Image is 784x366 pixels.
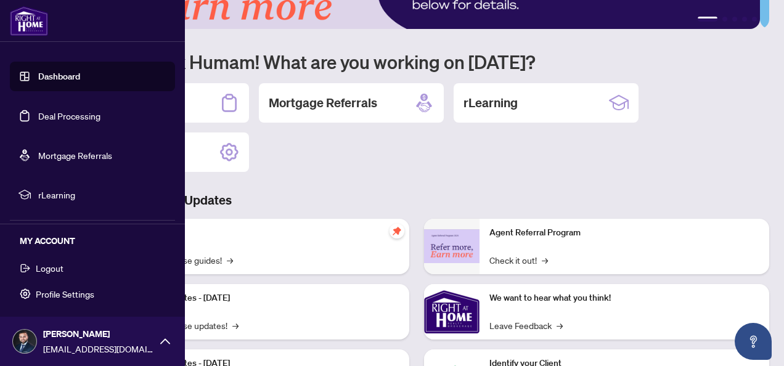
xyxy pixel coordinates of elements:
button: 2 [722,17,727,22]
p: Platform Updates - [DATE] [129,291,399,305]
button: Logout [10,258,175,279]
button: 1 [698,17,717,22]
p: Self-Help [129,226,399,240]
img: Profile Icon [13,330,36,353]
h1: Welcome back Humam! What are you working on [DATE]? [64,50,769,73]
h5: MY ACCOUNT [20,234,175,248]
a: Check it out!→ [489,253,548,267]
a: Mortgage Referrals [38,150,112,161]
img: We want to hear what you think! [424,284,480,340]
button: Open asap [735,323,772,360]
span: → [227,253,233,267]
img: Agent Referral Program [424,229,480,263]
span: → [232,319,239,332]
button: 5 [752,17,757,22]
span: Logout [36,258,63,278]
a: Deal Processing [38,110,100,121]
span: [PERSON_NAME] [43,327,154,341]
h3: Brokerage & Industry Updates [64,192,769,209]
button: 3 [732,17,737,22]
button: Profile Settings [10,283,175,304]
span: → [542,253,548,267]
span: [EMAIL_ADDRESS][DOMAIN_NAME] [43,342,154,356]
button: 4 [742,17,747,22]
h2: Mortgage Referrals [269,94,377,112]
span: rLearning [38,188,166,201]
span: pushpin [390,224,404,238]
span: Profile Settings [36,284,94,304]
img: logo [10,6,48,36]
a: Dashboard [38,71,80,82]
a: Leave Feedback→ [489,319,563,332]
p: We want to hear what you think! [489,291,759,305]
span: → [557,319,563,332]
p: Agent Referral Program [489,226,759,240]
h2: rLearning [463,94,518,112]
